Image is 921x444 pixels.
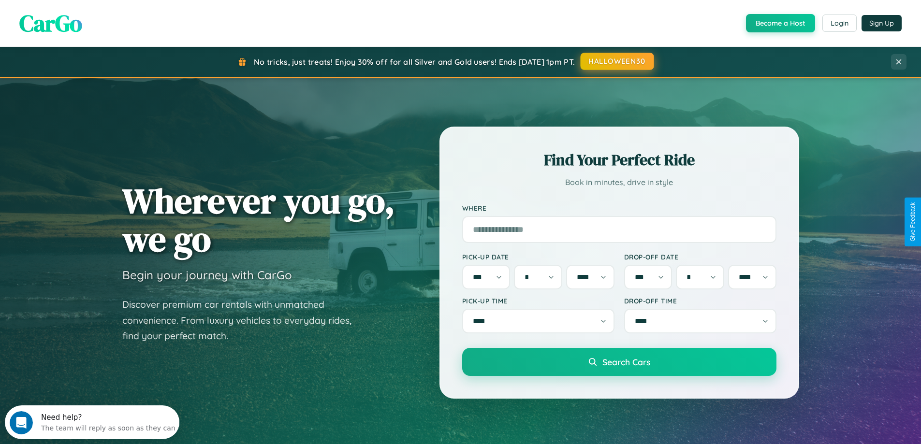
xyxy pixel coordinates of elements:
[602,357,650,367] span: Search Cars
[462,149,776,171] h2: Find Your Perfect Ride
[462,348,776,376] button: Search Cars
[36,16,171,26] div: The team will reply as soon as they can
[122,297,364,344] p: Discover premium car rentals with unmatched convenience. From luxury vehicles to everyday rides, ...
[746,14,815,32] button: Become a Host
[254,57,575,67] span: No tricks, just treats! Enjoy 30% off for all Silver and Gold users! Ends [DATE] 1pm PT.
[462,204,776,212] label: Where
[36,8,171,16] div: Need help?
[624,297,776,305] label: Drop-off Time
[5,405,179,439] iframe: Intercom live chat discovery launcher
[462,297,614,305] label: Pick-up Time
[122,182,395,258] h1: Wherever you go, we go
[822,14,857,32] button: Login
[909,202,916,242] div: Give Feedback
[10,411,33,434] iframe: Intercom live chat
[19,7,82,39] span: CarGo
[862,15,902,31] button: Sign Up
[624,253,776,261] label: Drop-off Date
[581,53,654,70] button: HALLOWEEN30
[462,253,614,261] label: Pick-up Date
[122,268,292,282] h3: Begin your journey with CarGo
[4,4,180,30] div: Open Intercom Messenger
[462,175,776,189] p: Book in minutes, drive in style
